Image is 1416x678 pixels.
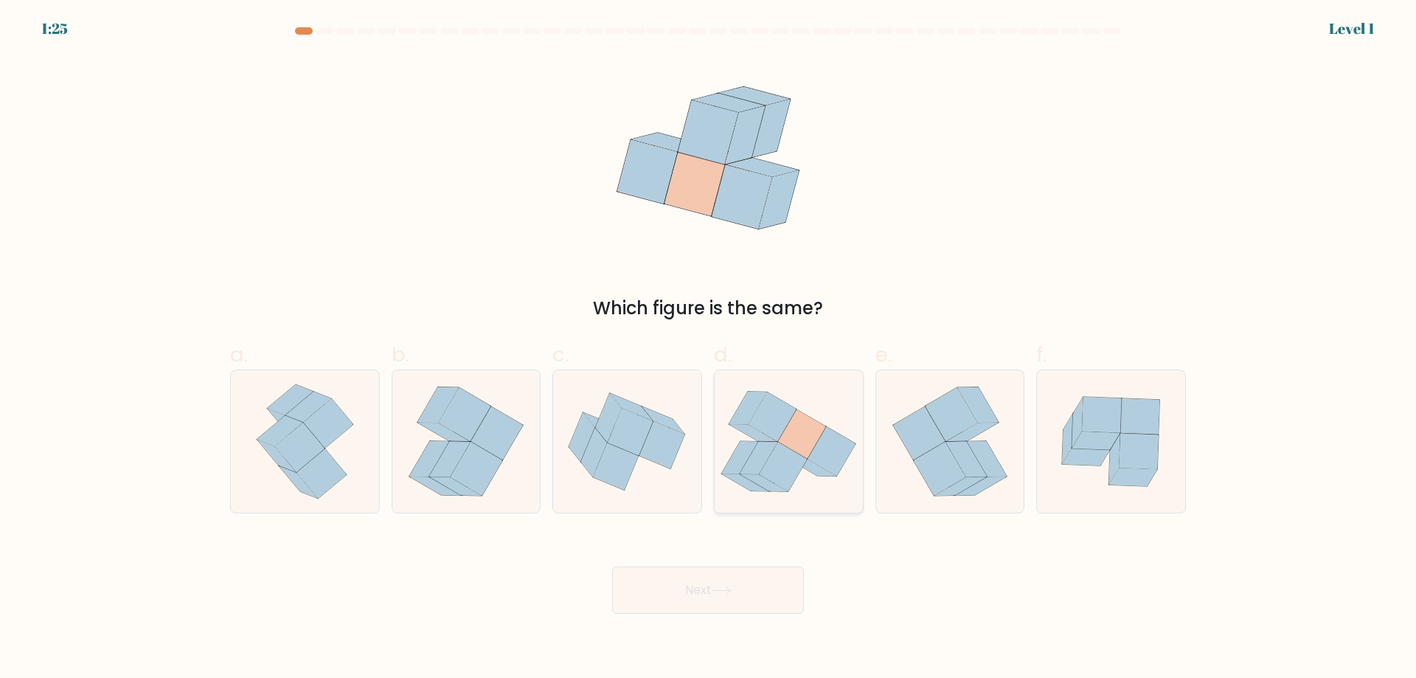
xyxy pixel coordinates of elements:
button: Next [612,567,804,614]
span: c. [552,340,569,369]
span: a. [230,340,248,369]
div: 1:25 [41,18,68,40]
span: b. [392,340,409,369]
div: Which figure is the same? [239,295,1177,322]
span: d. [714,340,732,369]
span: f. [1036,340,1047,369]
span: e. [875,340,892,369]
div: Level 1 [1329,18,1375,40]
